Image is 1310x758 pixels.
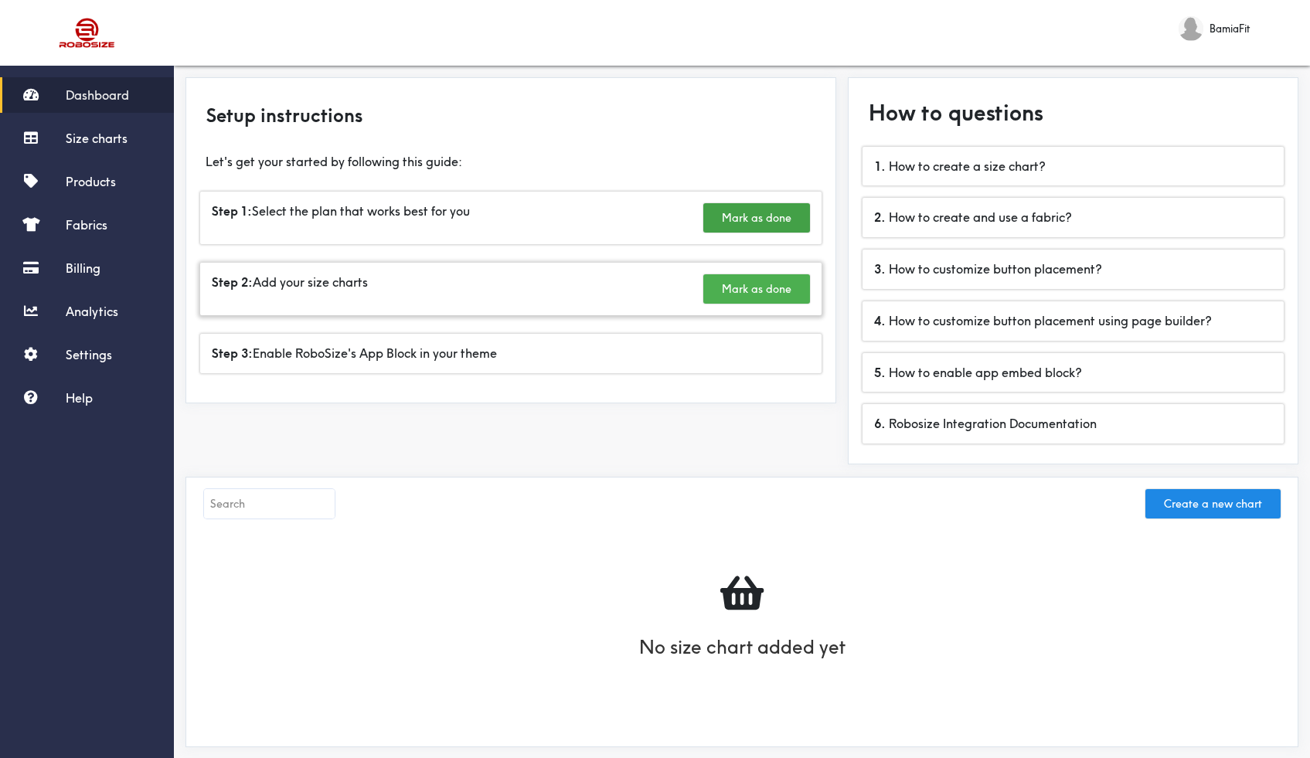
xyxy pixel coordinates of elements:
[66,131,128,146] span: Size charts
[1210,20,1250,37] span: BamiaFit
[1179,16,1203,41] img: BamiaFit
[874,209,886,225] b: 2 .
[66,87,129,103] span: Dashboard
[639,631,846,665] h1: No size chart added yet
[863,404,1284,444] div: Robosize Integration Documentation
[863,198,1284,237] div: How to create and use a fabric?
[66,390,93,406] span: Help
[874,416,886,431] b: 6 .
[863,250,1284,289] div: How to customize button placement?
[194,151,828,170] div: Let's get your started by following this guide:
[66,217,107,233] span: Fabrics
[212,345,253,361] b: Step 3:
[703,203,810,233] button: Mark as done
[863,301,1284,341] div: How to customize button placement using page builder?
[200,263,822,315] div: Add your size charts
[1145,489,1281,518] button: Create a new chart
[212,274,253,290] b: Step 2:
[856,86,1290,141] div: How to questions
[200,334,822,373] div: Enable RoboSize's App Block in your theme
[204,489,335,518] input: Search
[874,365,886,380] b: 5 .
[29,12,145,54] img: Robosize
[200,192,822,244] div: Select the plan that works best for you
[194,86,828,144] div: Setup instructions
[66,304,118,319] span: Analytics
[863,353,1284,393] div: How to enable app embed block?
[863,147,1284,186] div: How to create a size chart?
[874,261,886,277] b: 3 .
[703,274,810,304] button: Mark as done
[874,158,886,174] b: 1 .
[66,174,116,189] span: Products
[874,313,886,328] b: 4 .
[66,347,112,362] span: Settings
[212,203,252,219] b: Step 1:
[66,260,100,276] span: Billing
